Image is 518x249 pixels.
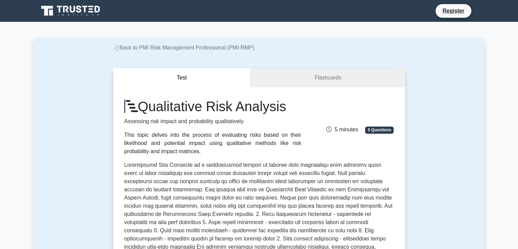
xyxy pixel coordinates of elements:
[124,131,301,156] div: This topic delves into the process of evaluating risks based on their likelihood and potential im...
[365,127,394,133] span: 5 Questions
[438,6,468,15] a: Register
[113,45,255,50] a: Back to PMI Risk Management Professional (PMI-RMP)
[113,68,251,88] button: Test
[124,98,301,115] h1: Qualitative Risk Analysis
[124,117,301,126] p: Assessing risk impact and probability qualitatively.
[326,127,358,132] span: 5 minutes
[251,68,405,88] a: Flashcards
